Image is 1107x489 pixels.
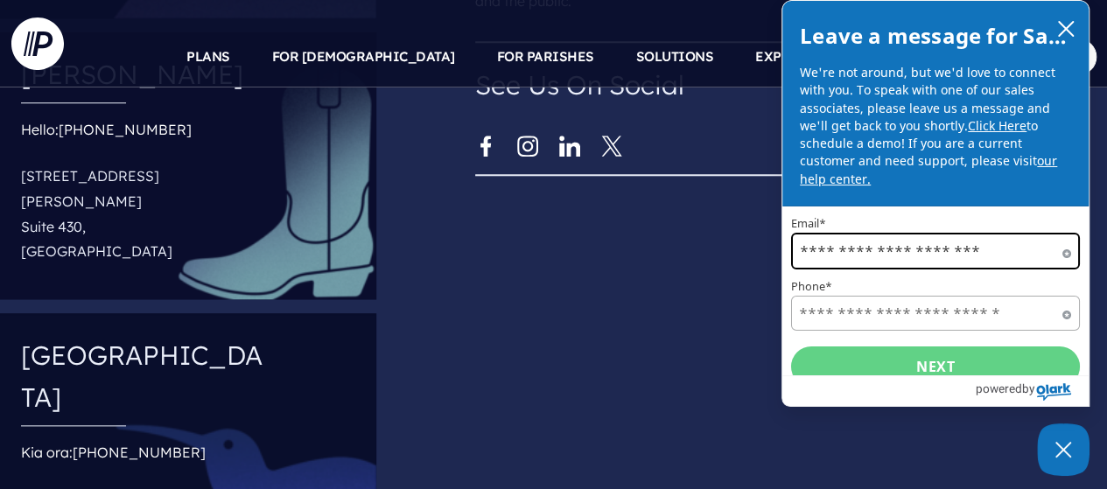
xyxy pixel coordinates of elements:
[791,281,1080,292] label: Phone*
[800,18,1071,53] h2: Leave a message for Sales!
[636,26,714,87] a: SOLUTIONS
[21,117,271,271] div: Hello:
[21,327,271,425] h4: [GEOGRAPHIC_DATA]
[800,64,1071,188] p: We're not around, but we'd love to connect with you. To speak with one of our sales associates, p...
[272,26,455,87] a: FOR [DEMOGRAPHIC_DATA]
[1037,423,1089,476] button: Close Chatbox
[791,218,1080,229] label: Email*
[73,444,206,461] a: [PHONE_NUMBER]
[1052,16,1080,40] button: close chatbox
[1062,249,1071,258] span: Required field
[21,157,271,271] p: [STREET_ADDRESS][PERSON_NAME] Suite 430, [GEOGRAPHIC_DATA]
[1062,311,1071,319] span: Required field
[1022,377,1034,400] span: by
[976,377,1022,400] span: powered
[968,117,1026,134] a: Click Here
[976,376,1089,406] a: Powered by Olark
[497,26,594,87] a: FOR PARISHES
[186,26,230,87] a: PLANS
[800,152,1057,186] a: our help center.
[59,121,192,138] a: [PHONE_NUMBER]
[791,346,1080,387] button: Next
[791,233,1080,269] input: Email
[791,296,1080,331] input: Phone
[755,26,816,87] a: EXPLORE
